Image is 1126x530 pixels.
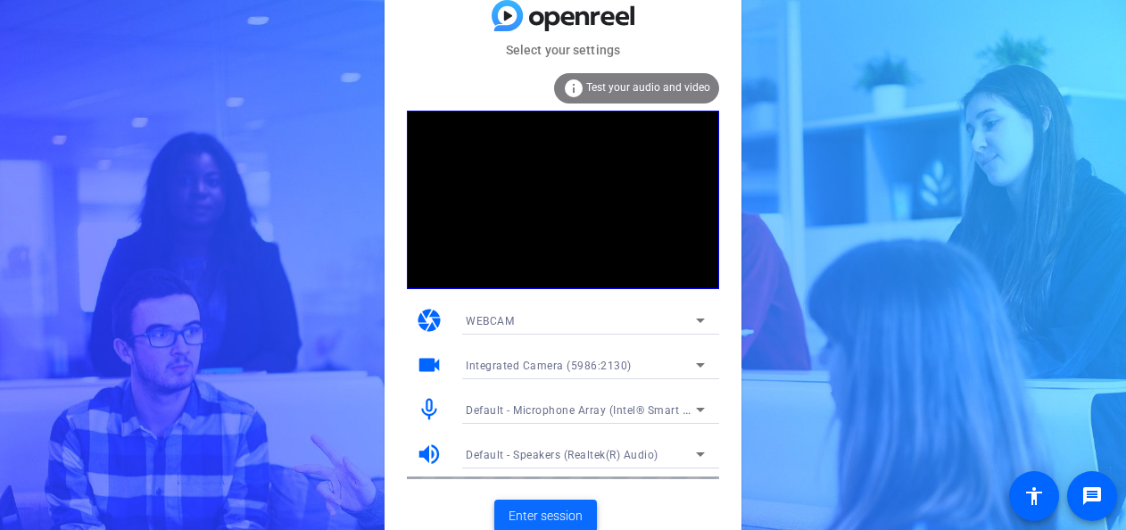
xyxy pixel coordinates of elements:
mat-icon: accessibility [1023,485,1045,507]
mat-icon: volume_up [416,441,443,468]
mat-icon: info [563,78,584,99]
mat-card-subtitle: Select your settings [385,40,741,60]
mat-icon: videocam [416,352,443,378]
span: Test your audio and video [586,81,710,94]
span: Default - Microphone Array (Intel® Smart Sound Technology for Digital Microphones) [466,402,908,417]
mat-icon: camera [416,307,443,334]
span: Enter session [509,507,583,526]
mat-icon: mic_none [416,396,443,423]
span: WEBCAM [466,315,514,327]
mat-icon: message [1081,485,1103,507]
span: Integrated Camera (5986:2130) [466,360,632,372]
span: Default - Speakers (Realtek(R) Audio) [466,449,658,461]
